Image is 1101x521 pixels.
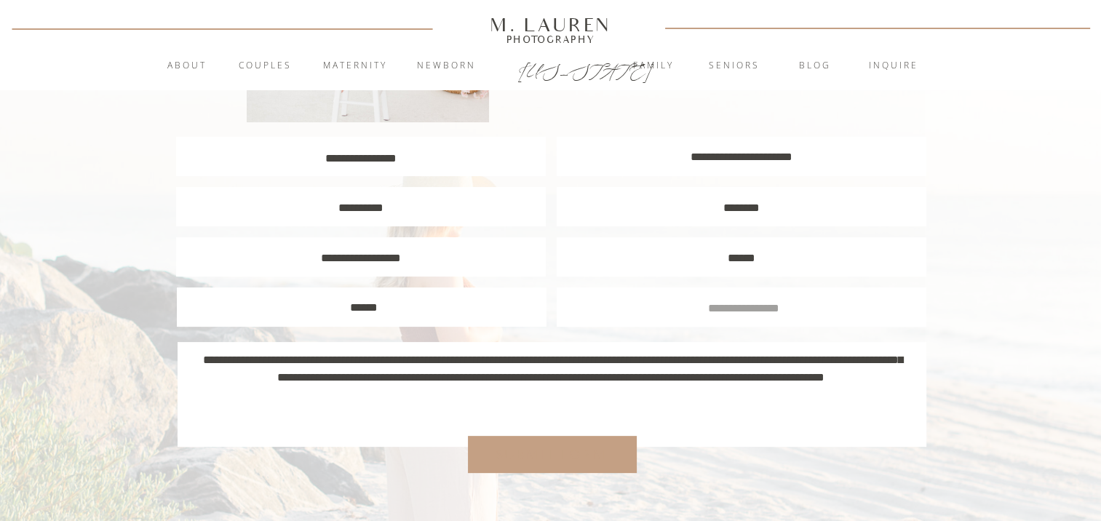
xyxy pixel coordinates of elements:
[614,59,693,73] a: Family
[226,59,305,73] a: Couples
[518,60,584,77] a: [US_STATE]
[489,445,613,464] a: Submit form
[484,36,618,43] a: Photography
[854,59,933,73] a: inquire
[695,59,774,73] a: Seniors
[408,59,486,73] a: Newborn
[776,59,854,73] a: blog
[316,59,394,73] a: Maternity
[447,17,655,33] a: M. Lauren
[159,59,215,73] a: About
